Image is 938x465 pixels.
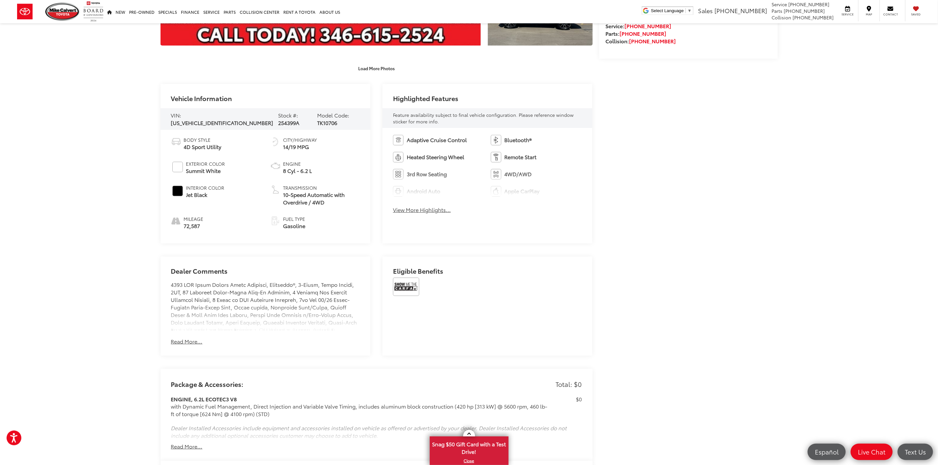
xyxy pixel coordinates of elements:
strong: Parts: [606,30,666,37]
span: Collision [772,14,791,21]
span: Model Code: [317,111,349,119]
span: Saved [909,12,923,16]
span: #FFFFFF [172,162,183,172]
span: Remote Start [505,153,537,161]
button: Read More... [171,443,203,450]
img: 4WD/AWD [491,169,501,180]
h2: Highlighted Features [393,95,458,102]
span: Bluetooth® [505,136,532,144]
strong: Service: [606,22,671,30]
div: with Dynamic Fuel Management, Direct Injection and Variable Valve Timing, includes aluminum block... [171,403,549,418]
a: Español [808,444,846,460]
span: Adaptive Cruise Control [407,136,467,144]
span: 72,587 [184,222,204,230]
span: 10-Speed Automatic with Overdrive / 4WD [283,191,360,206]
img: Adaptive Cruise Control [393,135,404,145]
img: View CARFAX report [393,278,419,296]
span: Mileage [184,216,204,222]
span: Contact [883,12,898,16]
span: Transmission [283,184,360,191]
p: $0 [576,395,582,403]
p: Total: $0 [556,379,582,389]
span: [PHONE_NUMBER] [714,6,767,15]
span: Summit White [186,167,225,175]
span: #000000 [172,186,183,196]
span: ​ [686,8,686,13]
strong: Collision: [606,37,676,45]
span: Exterior Color [186,160,225,167]
span: 254399A [278,119,300,126]
img: Mike Calvert Toyota [45,3,80,21]
span: Jet Black [186,191,225,199]
h2: Eligible Benefits [393,267,582,278]
a: Text Us [898,444,933,460]
h2: Vehicle Information [171,95,232,102]
img: Remote Start [491,152,501,162]
span: Sales [698,6,713,15]
span: Heated Steering Wheel [407,153,464,161]
img: Bluetooth® [491,135,501,145]
span: Select Language [651,8,684,13]
span: 4D Sport Utility [184,143,222,151]
i: mileage icon [171,216,181,225]
span: Fuel Type [283,216,305,222]
span: Body Style [184,137,222,143]
span: Engine [283,160,312,167]
img: Fuel Economy [270,137,281,147]
span: VIN: [171,111,182,119]
button: Read More... [171,338,203,345]
span: Interior Color [186,184,225,191]
a: Select Language​ [651,8,692,13]
h3: ENGINE, 6.2L ECOTEC3 V8 [171,395,549,403]
span: 14/19 MPG [283,143,317,151]
span: Live Chat [855,448,889,456]
span: City/Highway [283,137,317,143]
span: Español [812,448,842,456]
span: Feature availability subject to final vehicle configuration. Please reference window sticker for ... [393,112,574,125]
span: 8 Cyl - 6.2 L [283,167,312,175]
button: View More Highlights... [393,206,451,214]
span: ▼ [687,8,692,13]
span: Gasoline [283,222,305,230]
span: Parts [772,8,782,14]
a: [PHONE_NUMBER] [625,22,671,30]
span: [PHONE_NUMBER] [788,1,829,8]
h2: Dealer Comments [171,267,360,281]
span: Service [840,12,855,16]
span: Map [862,12,876,16]
a: Live Chat [851,444,893,460]
img: 3rd Row Seating [393,169,404,180]
h2: Package & Accessories: [171,380,244,388]
span: Text Us [902,448,929,456]
span: TK10706 [317,119,337,126]
span: [US_VEHICLE_IDENTIFICATION_NUMBER] [171,119,273,126]
img: Heated Steering Wheel [393,152,404,162]
span: Snag $50 Gift Card with a Test Drive! [430,437,508,457]
span: [PHONE_NUMBER] [793,14,834,21]
a: [PHONE_NUMBER] [620,30,666,37]
a: [PHONE_NUMBER] [629,37,676,45]
button: Load More Photos [354,62,399,74]
span: Service [772,1,787,8]
span: [PHONE_NUMBER] [784,8,825,14]
div: 4393 LOR Ipsum Dolors Ametc Adipisci, Elitseddo®, 3-Eiusm, Tempo Incidi, 2UT, 87 Laboreet Dolor-M... [171,281,360,330]
span: Stock #: [278,111,298,119]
